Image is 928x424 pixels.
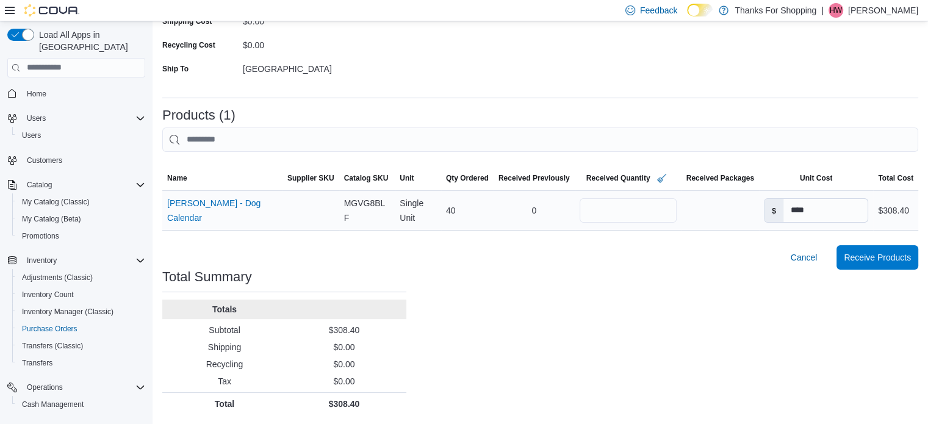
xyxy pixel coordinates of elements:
[22,153,67,168] a: Customers
[446,173,489,183] span: Qty Ordered
[22,178,145,192] span: Catalog
[22,380,145,395] span: Operations
[167,375,282,387] p: Tax
[162,64,189,74] label: Ship To
[22,253,145,268] span: Inventory
[287,358,401,370] p: $0.00
[162,40,215,50] label: Recycling Cost
[22,131,41,140] span: Users
[791,251,818,264] span: Cancel
[12,337,150,354] button: Transfers (Classic)
[12,354,150,372] button: Transfers
[167,303,282,315] p: Totals
[167,398,282,410] p: Total
[844,251,911,264] span: Receive Products
[167,196,278,225] a: [PERSON_NAME] - Dog Calendar
[12,127,150,144] button: Users
[764,199,783,222] label: $
[22,111,51,126] button: Users
[494,198,575,223] div: 0
[27,89,46,99] span: Home
[22,341,83,351] span: Transfers (Classic)
[735,3,816,18] p: Thanks For Shopping
[162,108,236,123] h3: Products (1)
[22,153,145,168] span: Customers
[17,304,118,319] a: Inventory Manager (Classic)
[22,231,59,241] span: Promotions
[2,379,150,396] button: Operations
[686,173,754,183] span: Received Packages
[22,197,90,207] span: My Catalog (Classic)
[12,320,150,337] button: Purchase Orders
[162,270,252,284] h3: Total Summary
[17,339,145,353] span: Transfers (Classic)
[878,173,913,183] span: Total Cost
[12,269,150,286] button: Adjustments (Classic)
[12,303,150,320] button: Inventory Manager (Classic)
[167,324,282,336] p: Subtotal
[243,59,406,74] div: [GEOGRAPHIC_DATA]
[17,229,145,243] span: Promotions
[162,128,918,152] input: This is a search bar. After typing your query, hit enter to filter the results lower in the page.
[848,3,918,18] p: [PERSON_NAME]
[400,173,414,183] span: Unit
[27,256,57,265] span: Inventory
[22,400,84,409] span: Cash Management
[800,173,832,183] span: Unit Cost
[17,128,46,143] a: Users
[878,203,909,218] div: $308.40
[586,173,650,183] span: Received Quantity
[12,210,150,228] button: My Catalog (Beta)
[287,341,401,353] p: $0.00
[167,341,282,353] p: Shipping
[17,212,86,226] a: My Catalog (Beta)
[22,380,68,395] button: Operations
[162,168,282,188] button: Name
[22,178,57,192] button: Catalog
[836,245,918,270] button: Receive Products
[22,111,145,126] span: Users
[22,86,145,101] span: Home
[2,176,150,193] button: Catalog
[17,397,145,412] span: Cash Management
[12,193,150,210] button: My Catalog (Classic)
[27,180,52,190] span: Catalog
[162,16,212,26] label: Shipping Cost
[17,128,145,143] span: Users
[27,383,63,392] span: Operations
[22,290,74,300] span: Inventory Count
[2,110,150,127] button: Users
[27,156,62,165] span: Customers
[22,307,113,317] span: Inventory Manager (Classic)
[17,195,95,209] a: My Catalog (Classic)
[22,87,51,101] a: Home
[441,198,494,223] div: 40
[17,356,145,370] span: Transfers
[640,4,677,16] span: Feedback
[282,168,339,188] button: Supplier SKU
[17,195,145,209] span: My Catalog (Classic)
[344,196,390,225] span: MGVG8BLF
[344,173,389,183] span: Catalog SKU
[22,273,93,282] span: Adjustments (Classic)
[17,339,88,353] a: Transfers (Classic)
[22,324,77,334] span: Purchase Orders
[786,245,822,270] button: Cancel
[287,375,401,387] p: $0.00
[2,85,150,102] button: Home
[27,113,46,123] span: Users
[243,35,406,50] div: $0.00
[24,4,79,16] img: Cova
[287,398,401,410] p: $308.40
[17,322,145,336] span: Purchase Orders
[2,151,150,169] button: Customers
[586,171,670,185] span: Received Quantity
[287,324,401,336] p: $308.40
[17,322,82,336] a: Purchase Orders
[821,3,824,18] p: |
[830,3,842,18] span: HW
[395,191,441,230] div: Single Unit
[22,358,52,368] span: Transfers
[17,304,145,319] span: Inventory Manager (Classic)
